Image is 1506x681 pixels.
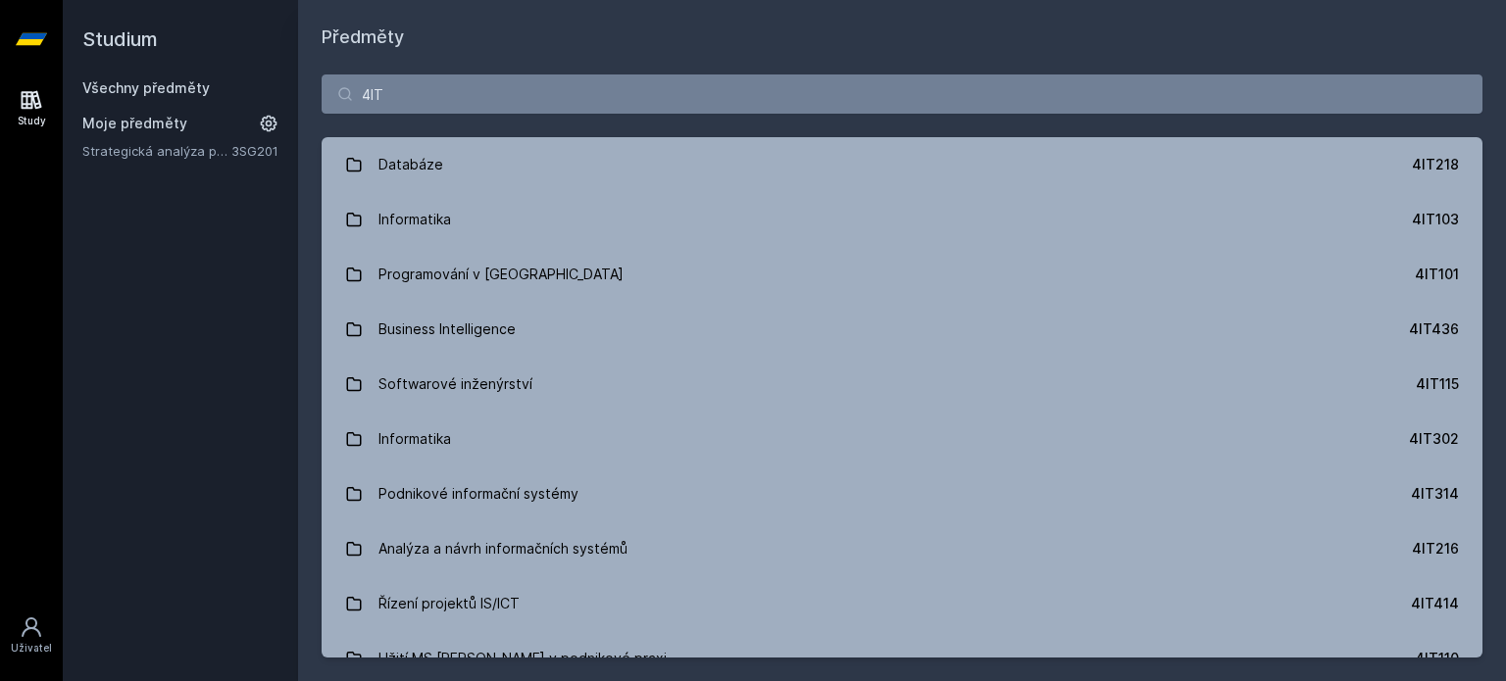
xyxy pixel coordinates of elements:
div: Business Intelligence [378,310,516,349]
a: Uživatel [4,606,59,665]
div: 4IT110 [1415,649,1459,668]
input: Název nebo ident předmětu… [322,74,1482,114]
div: 4IT314 [1411,484,1459,504]
div: Analýza a návrh informačních systémů [378,529,627,568]
div: 4IT216 [1412,539,1459,559]
a: Strategická analýza pro informatiky a statistiky [82,141,231,161]
a: Informatika 4IT103 [322,192,1482,247]
div: Informatika [378,419,451,459]
a: Databáze 4IT218 [322,137,1482,192]
div: Study [18,114,46,128]
div: Databáze [378,145,443,184]
div: Programování v [GEOGRAPHIC_DATA] [378,255,624,294]
a: Podnikové informační systémy 4IT314 [322,466,1482,521]
a: Analýza a návrh informačních systémů 4IT216 [322,521,1482,576]
a: Všechny předměty [82,79,210,96]
a: 3SG201 [231,143,278,159]
div: Softwarové inženýrství [378,365,532,404]
h1: Předměty [322,24,1482,51]
a: Informatika 4IT302 [322,412,1482,466]
div: 4IT115 [1416,374,1459,394]
div: Podnikové informační systémy [378,474,578,513]
div: 4IT414 [1411,594,1459,613]
div: Užití MS [PERSON_NAME] v podnikové praxi [378,639,667,678]
div: Uživatel [11,641,52,656]
span: Moje předměty [82,114,187,133]
div: 4IT436 [1409,319,1459,339]
a: Řízení projektů IS/ICT 4IT414 [322,576,1482,631]
div: Informatika [378,200,451,239]
a: Study [4,78,59,138]
div: 4IT103 [1412,210,1459,229]
div: Řízení projektů IS/ICT [378,584,520,623]
div: 4IT302 [1409,429,1459,449]
a: Softwarové inženýrství 4IT115 [322,357,1482,412]
a: Business Intelligence 4IT436 [322,302,1482,357]
div: 4IT218 [1412,155,1459,174]
a: Programování v [GEOGRAPHIC_DATA] 4IT101 [322,247,1482,302]
div: 4IT101 [1415,265,1459,284]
